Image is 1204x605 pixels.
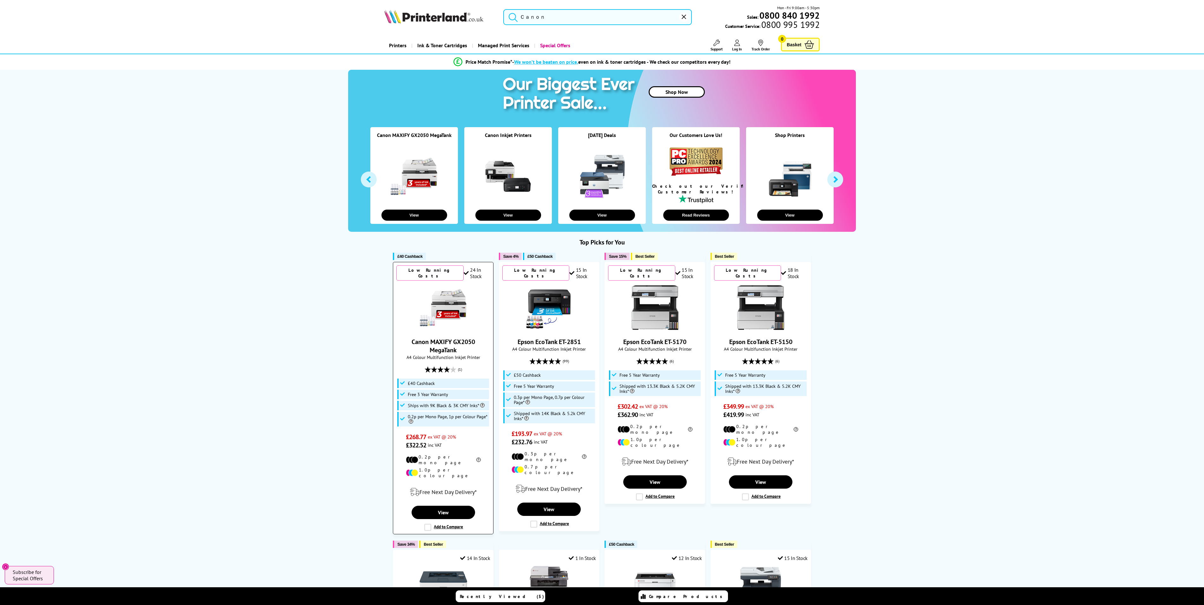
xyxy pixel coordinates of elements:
[729,475,792,489] a: View
[619,373,660,378] span: Free 5 Year Warranty
[746,132,834,146] div: Shop Printers
[636,493,675,500] label: Add to Compare
[512,451,586,462] li: 0.3p per mono page
[723,402,744,411] span: £349.99
[670,355,674,367] span: (6)
[745,412,759,418] span: inc VAT
[393,541,418,548] button: Save 34%
[714,265,781,281] div: Low Running Costs
[608,346,702,352] span: A4 Colour Multifunction Inkjet Printer
[715,542,734,547] span: Best Seller
[514,373,541,378] span: £50 Cashback
[649,594,726,599] span: Compare Products
[428,442,442,448] span: inc VAT
[530,521,569,528] label: Add to Compare
[759,10,820,21] b: 0800 840 1992
[514,384,554,389] span: Free 5 Year Warranty
[512,438,532,446] span: £232.76
[649,86,705,98] a: Shop Now
[2,563,9,570] button: Close
[512,59,731,65] div: - even on ink & toner cartridges - We check our competitors every day!
[777,5,820,11] span: Mon - Fri 9:00am - 5:30pm
[639,412,653,418] span: inc VAT
[406,441,427,449] span: £322.52
[417,37,467,54] span: Ink & Toner Cartridges
[675,267,702,279] div: 15 In Stock
[609,254,626,259] span: Save 15%
[747,14,758,20] span: Sales:
[525,326,573,333] a: Epson EcoTank ET-2851
[396,483,490,501] div: modal_delivery
[757,210,823,221] button: View
[760,22,820,28] span: 0800 995 1992
[408,403,485,408] span: Ships with 9K Black & 3K CMY Inks*
[778,555,808,561] div: 15 In Stock
[619,384,699,394] span: Shipped with 13.3K Black & 5.2K CMY Inks*
[499,253,522,260] button: Save 4%
[514,59,578,65] span: We won’t be beaten on price,
[711,253,738,260] button: Best Seller
[514,411,593,421] span: Shipped with 14K Black & 5.2k CMY Inks*
[475,210,541,221] button: View
[623,338,686,346] a: Epson EcoTank ET-5170
[672,555,702,561] div: 12 In Stock
[420,284,467,331] img: Canon MAXIFY GX2050 MegaTank
[608,453,702,471] div: modal_delivery
[499,70,641,120] img: printer sale
[742,493,781,500] label: Add to Compare
[737,284,784,331] img: Epson EcoTank ET-5150
[569,267,596,279] div: 15 In Stock
[456,590,545,602] a: Recently Viewed (5)
[618,424,692,435] li: 0.2p per mono page
[534,439,548,445] span: inc VAT
[408,381,435,386] span: £40 Cashback
[725,373,765,378] span: Free 5 Year Warranty
[517,503,581,516] a: View
[745,403,774,409] span: ex VAT @ 20%
[737,326,784,333] a: Epson EcoTank ET-5150
[527,254,552,259] span: £50 Cashback
[558,132,646,146] div: [DATE] Deals
[464,267,490,279] div: 24 In Stock
[723,411,744,419] span: £419.99
[419,541,446,548] button: Best Seller
[609,542,634,547] span: £50 Cashback
[711,541,738,548] button: Best Seller
[396,354,490,360] span: A4 Colour Multifunction Inkjet Printer
[663,210,729,221] button: Read Reviews
[503,254,519,259] span: Save 4%
[411,37,472,54] a: Ink & Toner Cartridges
[518,338,581,346] a: Epson EcoTank ET-2851
[428,434,456,440] span: ex VAT @ 20%
[638,590,728,602] a: Compare Products
[711,47,723,51] span: Support
[458,363,462,375] span: (1)
[758,12,820,18] a: 0800 840 1992
[725,22,820,29] span: Customer Service:
[639,403,668,409] span: ex VAT @ 20%
[631,284,679,331] img: Epson EcoTank ET-5170
[711,40,723,51] a: Support
[775,355,779,367] span: (6)
[424,524,463,531] label: Add to Compare
[723,424,798,435] li: 0.2p per mono page
[384,37,411,54] a: Printers
[406,454,481,465] li: 0.2p per mono page
[412,506,475,519] a: View
[569,555,596,561] div: 1 In Stock
[512,464,586,475] li: 0.7p per colour page
[408,414,487,424] span: 0.2p per Mono Page, 1p per Colour Page*
[569,210,635,221] button: View
[732,40,742,51] a: Log In
[351,56,833,68] li: modal_Promise
[787,40,801,49] span: Basket
[13,569,48,582] span: Subscribe for Special Offers
[396,265,464,281] div: Low Running Costs
[512,430,532,438] span: £193.97
[618,437,692,448] li: 1.0p per colour page
[460,594,544,599] span: Recently Viewed (5)
[525,284,573,331] img: Epson EcoTank ET-2851
[397,254,422,259] span: £40 Cashback
[605,253,630,260] button: Save 15%
[631,253,658,260] button: Best Seller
